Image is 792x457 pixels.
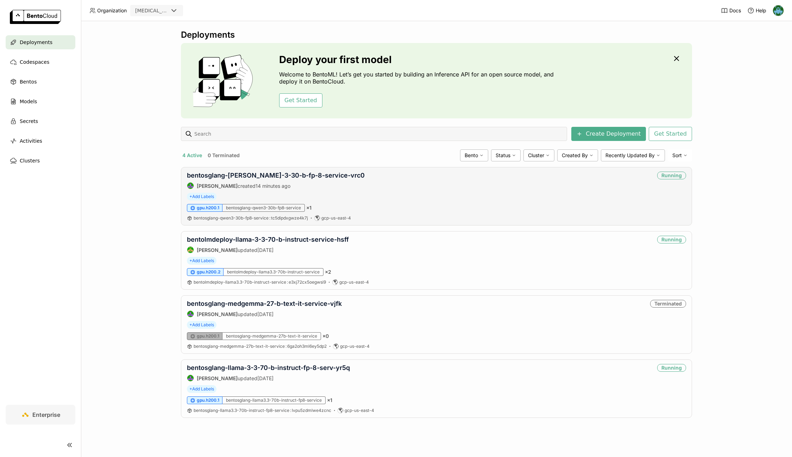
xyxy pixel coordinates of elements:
[187,375,194,381] img: Shenyang Zhao
[187,321,216,329] span: +Add Labels
[562,152,588,159] span: Created By
[496,152,510,159] span: Status
[20,78,37,86] span: Bentos
[169,7,170,14] input: Selected revia.
[321,215,351,221] span: gcp-us-east-4
[601,149,665,161] div: Recently Updated By
[187,257,216,265] span: +Add Labels
[327,397,332,403] span: × 1
[187,310,342,317] div: updated
[657,236,686,243] div: Running
[6,134,75,148] a: Activities
[20,156,40,165] span: Clusters
[194,215,308,221] span: bentosglang-qwen3-30b-fp8-service tc5dipdxgwze4k7j
[6,94,75,109] a: Models
[197,269,220,275] span: gpu.h200.2
[6,75,75,89] a: Bentos
[194,408,331,413] span: bentosglang-llama3.3-70b-instruct-fp8-service lvpu5zdmlwe4zcnc
[187,193,216,200] span: +Add Labels
[222,332,321,340] div: bentosglang-medgemma-27b-text-it-service
[187,246,349,253] div: updated
[756,7,766,14] span: Help
[279,54,557,65] h3: Deploy your first model
[20,97,37,106] span: Models
[206,151,241,160] button: 0 Terminated
[345,408,374,413] span: gcp-us-east-4
[32,411,60,418] span: Enterprise
[285,344,287,349] span: :
[197,205,219,211] span: gpu.h200.1
[650,300,686,308] div: Terminated
[194,344,327,349] a: bentosglang-medgemma-27b-text-it-service:6ga2oh3ml6ey5dp2
[279,93,322,107] button: Get Started
[657,364,686,372] div: Running
[197,333,219,339] span: gpu.h200.1
[340,344,370,349] span: gcp-us-east-4
[6,154,75,168] a: Clusters
[187,172,365,179] a: bentosglang-[PERSON_NAME]-3-30-b-fp-8-service-vrc0
[257,247,274,253] span: [DATE]
[491,149,521,161] div: Status
[197,311,238,317] strong: [PERSON_NAME]
[6,405,75,425] a: Enterprise
[672,152,682,159] span: Sort
[279,71,557,85] p: Welcome to BentoML! Let’s get you started by building an Inference API for an open source model, ...
[181,30,692,40] div: Deployments
[194,344,327,349] span: bentosglang-medgemma-27b-text-it-service 6ga2oh3ml6ey5dp2
[322,333,329,339] span: × 0
[194,408,331,413] a: bentosglang-llama3.3-70b-instruct-fp8-service:lvpu5zdmlwe4zcnc
[187,182,365,189] div: created
[187,300,342,307] a: bentosglang-medgemma-27-b-text-it-service-vjfk
[257,375,274,381] span: [DATE]
[290,408,291,413] span: :
[187,311,194,317] img: Shenyang Zhao
[187,183,194,189] img: Shenyang Zhao
[325,269,331,275] span: × 2
[773,5,784,16] img: Yu Gong
[187,375,350,382] div: updated
[20,137,42,145] span: Activities
[528,152,544,159] span: Cluster
[460,149,488,161] div: Bento
[194,279,326,285] span: bentolmdeploy-llama3.3-70b-instruct-service e3xj72cx5oegwsi9
[187,236,349,243] a: bentolmdeploy-llama-3-3-70-b-instruct-service-hsff
[135,7,168,14] div: [MEDICAL_DATA]
[194,279,326,285] a: bentolmdeploy-llama3.3-70b-instruct-service:e3xj72cx5oegwsi9
[557,149,598,161] div: Created By
[729,7,741,14] span: Docs
[97,7,127,14] span: Organization
[224,268,323,276] div: bentolmdeploy-llama3.3-70b-instruct-service
[194,215,308,221] a: bentosglang-qwen3-30b-fp8-service:tc5dipdxgwze4k7j
[197,183,238,189] strong: [PERSON_NAME]
[222,204,305,212] div: bentosglang-qwen3-30b-fp8-service
[721,7,741,14] a: Docs
[20,117,38,125] span: Secrets
[187,364,350,371] a: bentosglang-llama-3-3-70-b-instruct-fp-8-serv-yr5q
[10,10,61,24] img: logo
[339,279,369,285] span: gcp-us-east-4
[197,375,238,381] strong: [PERSON_NAME]
[523,149,554,161] div: Cluster
[649,127,692,141] button: Get Started
[657,172,686,179] div: Running
[6,114,75,128] a: Secrets
[6,35,75,49] a: Deployments
[256,183,290,189] span: 14 minutes ago
[181,151,203,160] button: 4 Active
[222,396,326,404] div: bentosglang-llama3.3-70b-instruct-fp8-service
[257,311,274,317] span: [DATE]
[668,149,692,161] div: Sort
[187,54,262,107] img: cover onboarding
[269,215,270,221] span: :
[187,385,216,393] span: +Add Labels
[747,7,766,14] div: Help
[6,55,75,69] a: Codespaces
[571,127,646,141] button: Create Deployment
[194,128,564,140] input: Search
[306,205,312,211] span: × 1
[197,247,238,253] strong: [PERSON_NAME]
[187,247,194,253] img: Steve Guo
[197,397,219,403] span: gpu.h200.1
[20,38,52,47] span: Deployments
[605,152,655,159] span: Recently Updated By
